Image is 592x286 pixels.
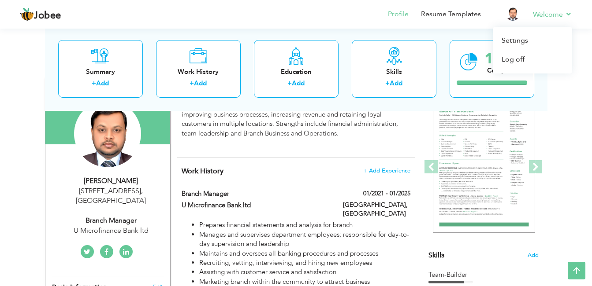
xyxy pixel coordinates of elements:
[421,9,481,19] a: Resume Templates
[199,258,410,268] li: Recruiting, vetting, interviewing, and hiring new employees
[359,67,429,76] div: Skills
[292,79,305,88] a: Add
[52,176,170,186] div: [PERSON_NAME]
[52,226,170,236] div: U Microfinance Bank ltd
[199,249,410,258] li: Maintains and oversees all banking procedures and processes
[20,7,61,22] a: Jobee
[484,51,524,66] div: 100%
[20,7,34,22] img: jobee.io
[92,79,96,88] label: +
[388,9,409,19] a: Profile
[182,166,223,176] span: Work History
[199,268,410,277] li: Assisting with customer service and satisfaction
[528,251,539,260] span: Add
[533,9,572,20] a: Welcome
[52,216,170,226] div: Branch Manager
[199,230,410,249] li: Manages and supervises department employees; responsible for day-to-day supervision and leadership
[506,7,520,21] img: Profile Img
[182,201,330,210] label: U Microfinance Bank ltd
[390,79,402,88] a: Add
[493,31,572,50] a: Settings
[287,79,292,88] label: +
[343,201,410,218] label: [GEOGRAPHIC_DATA], [GEOGRAPHIC_DATA]
[96,79,109,88] a: Add
[484,66,524,75] div: Completed
[428,250,444,260] span: Skills
[52,186,170,206] div: [STREET_ADDRESS] [GEOGRAPHIC_DATA]
[182,167,410,176] h4: This helps to show the companies you have worked for.
[493,50,572,69] a: Log off
[194,79,207,88] a: Add
[182,189,330,198] label: Branch Manager
[428,270,539,279] div: Team-Builder
[363,168,410,174] span: + Add Experience
[199,220,410,230] li: Prepares financial statements and analysis for branch
[363,189,410,198] label: 01/2021 - 01/2025
[141,186,143,196] span: ,
[34,11,61,21] span: Jobee
[74,100,141,167] img: Aamir Iqbal
[182,100,410,147] div: Senior Branch Manager with over 18+ years of progressive experience improving business processes,...
[163,67,234,76] div: Work History
[190,79,194,88] label: +
[385,79,390,88] label: +
[65,67,136,76] div: Summary
[261,67,331,76] div: Education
